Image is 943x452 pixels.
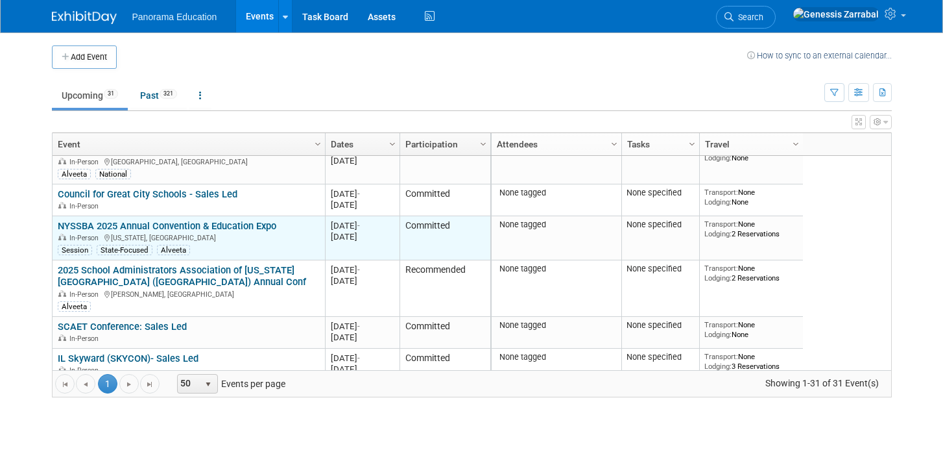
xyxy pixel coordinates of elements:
div: [DATE] [331,264,394,275]
a: IL Skyward (SKYCON)- Sales Led [58,353,198,364]
a: Tasks [627,133,691,155]
div: State-Focused [97,245,152,255]
span: Lodging: [704,273,732,282]
span: Transport: [704,320,738,329]
a: Upcoming31 [52,83,128,108]
div: [DATE] [331,199,394,210]
div: [DATE] [331,364,394,375]
span: - [357,321,360,331]
td: Committed [400,216,490,260]
a: Column Settings [311,133,325,153]
div: [DATE] [331,155,394,166]
div: None tagged [496,352,616,362]
span: 321 [160,89,177,99]
span: Lodging: [704,197,732,207]
span: 50 [178,375,200,393]
div: [DATE] [331,231,394,242]
span: - [357,353,360,363]
span: Lodging: [704,229,732,238]
a: NYSSBA 2025 Annual Convention & Education Expo [58,220,276,232]
img: Genessis Zarrabal [793,7,879,21]
div: None specified [627,188,694,198]
span: Go to the next page [124,379,134,390]
div: None None [704,320,798,339]
div: None specified [627,220,694,230]
div: None specified [627,320,694,331]
div: None specified [627,264,694,274]
div: Alveeta [58,169,91,179]
span: Events per page [160,374,298,394]
img: In-Person Event [58,234,66,240]
span: 31 [104,89,118,99]
span: select [203,379,213,390]
a: Column Settings [685,133,699,153]
div: Session [58,245,92,255]
img: ExhibitDay [52,11,117,24]
a: Go to the first page [55,374,75,394]
div: [DATE] [331,353,394,364]
div: None tagged [496,188,616,198]
span: Go to the last page [145,379,155,390]
td: Recommended [400,140,490,184]
a: Event [58,133,316,155]
div: [DATE] [331,188,394,199]
img: In-Person Event [58,366,66,373]
span: Transport: [704,220,738,229]
a: Past321 [130,83,187,108]
span: In-Person [69,158,102,166]
div: None 2 Reservations [704,220,798,238]
span: Column Settings [478,139,488,149]
span: In-Person [69,334,102,343]
div: [DATE] [331,220,394,231]
div: [US_STATE], [GEOGRAPHIC_DATA] [58,232,319,243]
td: Committed [400,349,490,381]
span: Transport: [704,188,738,197]
a: How to sync to an external calendar... [747,51,892,60]
a: Attendees [497,133,613,155]
span: In-Person [69,234,102,242]
div: None tagged [496,220,616,230]
span: Lodging: [704,330,732,339]
a: Go to the previous page [76,374,95,394]
div: [DATE] [331,321,394,332]
a: Go to the next page [119,374,139,394]
span: Transport: [704,352,738,361]
a: Column Settings [789,133,803,153]
img: In-Person Event [58,158,66,164]
td: Committed [400,184,490,216]
a: Column Settings [607,133,621,153]
div: None tagged [496,320,616,331]
img: In-Person Event [58,202,66,208]
span: Column Settings [387,139,398,149]
div: National [95,169,131,179]
span: Panorama Education [132,12,217,22]
span: In-Person [69,290,102,299]
a: Dates [331,133,391,155]
a: Travel [705,133,794,155]
div: None specified [627,352,694,362]
td: Committed [400,317,490,349]
span: Go to the previous page [80,379,91,390]
div: [PERSON_NAME], [GEOGRAPHIC_DATA] [58,288,319,299]
span: - [357,221,360,231]
div: [DATE] [331,275,394,286]
a: Council for Great City Schools - Sales Led [58,188,237,200]
span: Go to the first page [60,379,70,390]
span: - [357,189,360,199]
a: Search [716,6,776,29]
span: Lodging: [704,362,732,371]
a: 2025 School Administrators Association of [US_STATE][GEOGRAPHIC_DATA] ([GEOGRAPHIC_DATA]) Annual ... [58,264,306,288]
div: Alveeta [157,245,190,255]
div: [GEOGRAPHIC_DATA], [GEOGRAPHIC_DATA] [58,156,319,167]
a: Go to the last page [140,374,160,394]
a: Column Settings [476,133,490,153]
span: 1 [98,374,117,394]
img: In-Person Event [58,290,66,297]
span: Column Settings [609,139,619,149]
span: Column Settings [687,139,697,149]
a: Column Settings [385,133,400,153]
a: SCAET Conference: Sales Led [58,321,187,333]
span: In-Person [69,202,102,210]
td: Recommended [400,260,490,317]
img: In-Person Event [58,334,66,341]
